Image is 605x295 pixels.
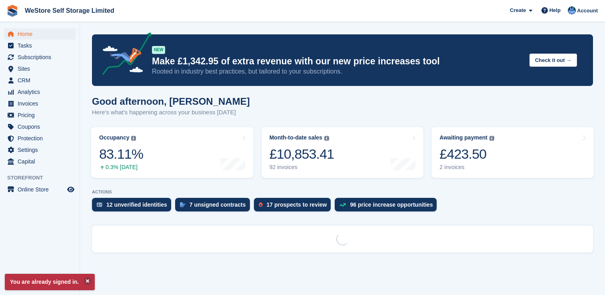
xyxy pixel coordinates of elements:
[92,189,593,195] p: ACTIONS
[549,6,561,14] span: Help
[529,54,577,67] button: Check it out →
[510,6,526,14] span: Create
[6,5,18,17] img: stora-icon-8386f47178a22dfd0bd8f6a31ec36ba5ce8667c1dd55bd0f319d3a0aa187defe.svg
[18,156,66,167] span: Capital
[339,203,346,207] img: price_increase_opportunities-93ffe204e8149a01c8c9dc8f82e8f89637d9d84a8eef4429ea346261dce0b2c0.svg
[92,198,175,215] a: 12 unverified identities
[92,108,250,117] p: Here's what's happening across your business [DATE]
[439,164,494,171] div: 2 invoices
[7,174,80,182] span: Storefront
[18,63,66,74] span: Sites
[5,274,95,290] p: You are already signed in.
[4,63,76,74] a: menu
[18,98,66,109] span: Invoices
[152,46,165,54] div: NEW
[4,110,76,121] a: menu
[18,28,66,40] span: Home
[99,146,143,162] div: 83.11%
[175,198,254,215] a: 7 unsigned contracts
[18,40,66,51] span: Tasks
[91,127,254,178] a: Occupancy 83.11% 0.3% [DATE]
[22,4,118,17] a: WeStore Self Storage Limited
[18,184,66,195] span: Online Store
[431,127,594,178] a: Awaiting payment £423.50 2 invoices
[577,7,598,15] span: Account
[4,98,76,109] a: menu
[99,164,143,171] div: 0.3% [DATE]
[99,134,129,141] div: Occupancy
[4,28,76,40] a: menu
[267,201,327,208] div: 17 prospects to review
[66,185,76,194] a: Preview store
[489,136,494,141] img: icon-info-grey-7440780725fd019a000dd9b08b2336e03edf1995a4989e88bcd33f0948082b44.svg
[270,134,322,141] div: Month-to-date sales
[262,127,424,178] a: Month-to-date sales £10,853.41 92 invoices
[152,56,523,67] p: Make £1,342.95 of extra revenue with our new price increases tool
[4,52,76,63] a: menu
[180,202,186,207] img: contract_signature_icon-13c848040528278c33f63329250d36e43548de30e8caae1d1a13099fd9432cc5.svg
[18,52,66,63] span: Subscriptions
[270,164,334,171] div: 92 invoices
[4,133,76,144] a: menu
[324,136,329,141] img: icon-info-grey-7440780725fd019a000dd9b08b2336e03edf1995a4989e88bcd33f0948082b44.svg
[106,201,167,208] div: 12 unverified identities
[96,32,152,78] img: price-adjustments-announcement-icon-8257ccfd72463d97f412b2fc003d46551f7dbcb40ab6d574587a9cd5c0d94...
[18,75,66,86] span: CRM
[18,121,66,132] span: Coupons
[270,146,334,162] div: £10,853.41
[190,201,246,208] div: 7 unsigned contracts
[131,136,136,141] img: icon-info-grey-7440780725fd019a000dd9b08b2336e03edf1995a4989e88bcd33f0948082b44.svg
[335,198,441,215] a: 96 price increase opportunities
[439,146,494,162] div: £423.50
[152,67,523,76] p: Rooted in industry best practices, but tailored to your subscriptions.
[4,144,76,155] a: menu
[18,110,66,121] span: Pricing
[4,156,76,167] a: menu
[4,184,76,195] a: menu
[439,134,487,141] div: Awaiting payment
[4,75,76,86] a: menu
[4,121,76,132] a: menu
[254,198,335,215] a: 17 prospects to review
[4,40,76,51] a: menu
[18,144,66,155] span: Settings
[97,202,102,207] img: verify_identity-adf6edd0f0f0b5bbfe63781bf79b02c33cf7c696d77639b501bdc392416b5a36.svg
[568,6,576,14] img: Joanne Goff
[18,133,66,144] span: Protection
[18,86,66,98] span: Analytics
[350,201,433,208] div: 96 price increase opportunities
[259,202,263,207] img: prospect-51fa495bee0391a8d652442698ab0144808aea92771e9ea1ae160a38d050c398.svg
[4,86,76,98] a: menu
[92,96,250,107] h1: Good afternoon, [PERSON_NAME]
